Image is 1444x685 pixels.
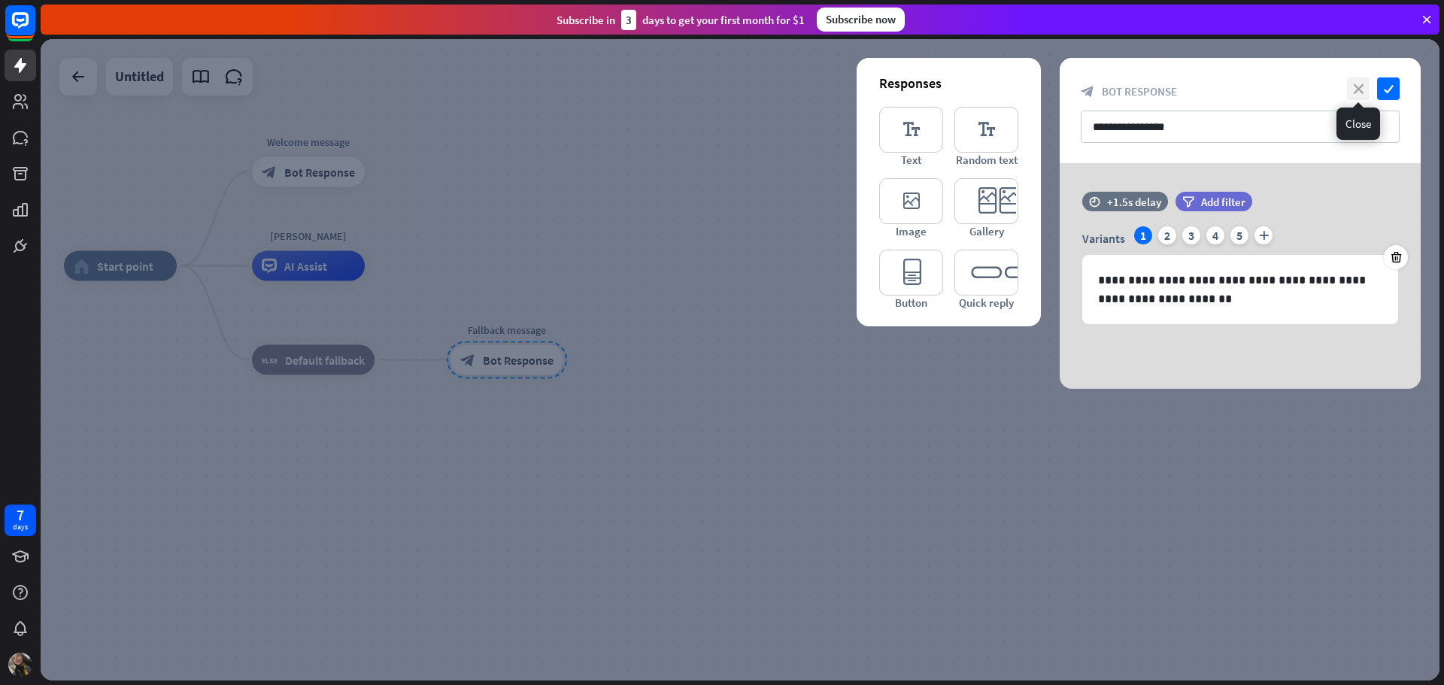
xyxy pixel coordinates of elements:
[1230,226,1248,244] div: 5
[1182,196,1194,208] i: filter
[1201,195,1245,209] span: Add filter
[1347,77,1370,100] i: close
[17,508,24,522] div: 7
[1134,226,1152,244] div: 1
[1082,231,1125,246] span: Variants
[621,10,636,30] div: 3
[12,6,57,51] button: Open LiveChat chat widget
[1089,196,1100,207] i: time
[1102,84,1177,99] span: Bot Response
[13,522,28,532] div: days
[1081,85,1094,99] i: block_bot_response
[817,8,905,32] div: Subscribe now
[1377,77,1400,100] i: check
[1182,226,1200,244] div: 3
[5,505,36,536] a: 7 days
[1158,226,1176,244] div: 2
[557,10,805,30] div: Subscribe in days to get your first month for $1
[1254,226,1273,244] i: plus
[1107,195,1161,209] div: +1.5s delay
[1206,226,1224,244] div: 4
